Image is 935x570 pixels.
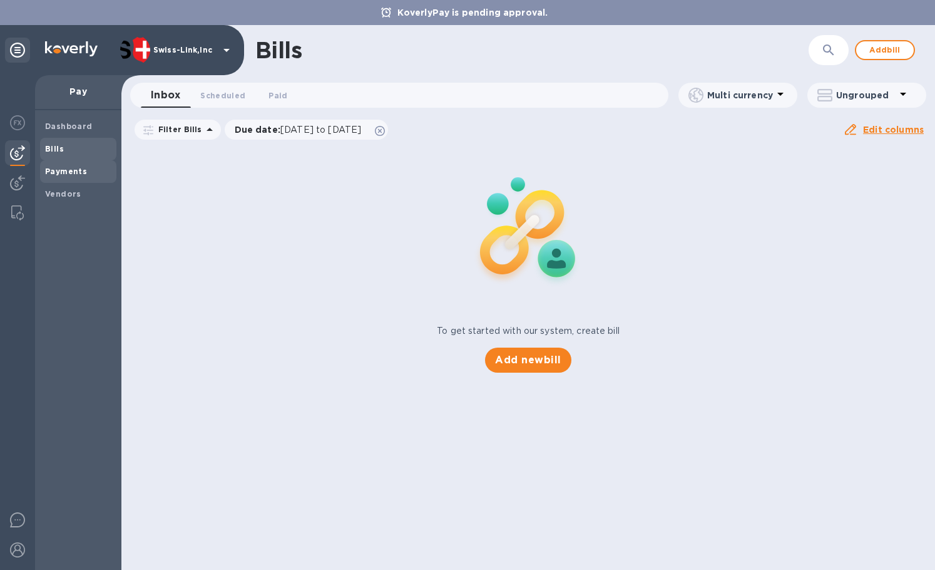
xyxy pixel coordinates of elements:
b: Dashboard [45,122,93,131]
span: Inbox [151,86,180,104]
span: Paid [268,89,287,102]
span: Add new bill [495,353,561,368]
span: [DATE] to [DATE] [280,125,361,135]
div: Unpin categories [5,38,30,63]
p: Multi currency [707,89,773,101]
span: Add bill [866,43,904,58]
p: Ungrouped [836,89,896,101]
b: Vendors [45,189,81,199]
h1: Bills [255,37,302,63]
b: Bills [45,144,64,153]
p: Due date : [235,123,368,136]
img: Logo [45,41,98,56]
p: Filter Bills [153,124,202,135]
button: Addbill [855,40,915,60]
button: Add newbill [485,348,571,373]
img: Foreign exchange [10,115,25,130]
p: Pay [45,85,111,98]
span: Scheduled [200,89,245,102]
p: KoverlyPay is pending approval. [391,6,554,19]
div: Due date:[DATE] to [DATE] [225,120,389,140]
p: To get started with our system, create bill [437,324,620,338]
u: Edit columns [863,125,924,135]
b: Payments [45,167,87,176]
p: Swiss-Link,Inc [153,46,216,54]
